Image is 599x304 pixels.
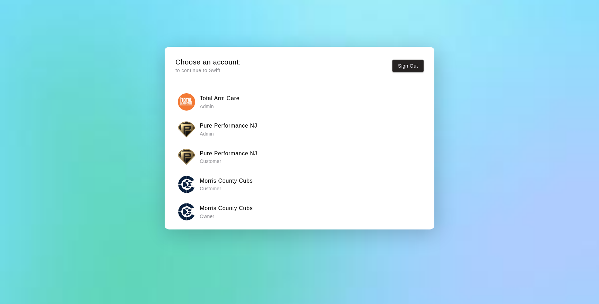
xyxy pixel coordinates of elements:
[175,146,424,168] button: Pure Performance NJPure Performance NJ Customer
[175,58,241,67] h5: Choose an account:
[178,176,195,193] img: Morris County Cubs
[175,201,424,223] button: Morris County CubsMorris County Cubs Owner
[178,93,195,111] img: Total Arm Care
[200,149,257,158] h6: Pure Performance NJ
[175,67,241,74] p: to continue to Swift
[178,148,195,165] img: Pure Performance NJ
[178,121,195,138] img: Pure Performance NJ
[178,203,195,220] img: Morris County Cubs
[175,118,424,140] button: Pure Performance NJPure Performance NJ Admin
[200,158,257,165] p: Customer
[200,103,240,110] p: Admin
[200,94,240,103] h6: Total Arm Care
[200,204,253,213] h6: Morris County Cubs
[200,121,257,130] h6: Pure Performance NJ
[392,60,424,72] button: Sign Out
[200,130,257,137] p: Admin
[200,213,253,220] p: Owner
[200,185,253,192] p: Customer
[175,91,424,113] button: Total Arm CareTotal Arm Care Admin
[175,173,424,195] button: Morris County CubsMorris County Cubs Customer
[200,176,253,185] h6: Morris County Cubs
